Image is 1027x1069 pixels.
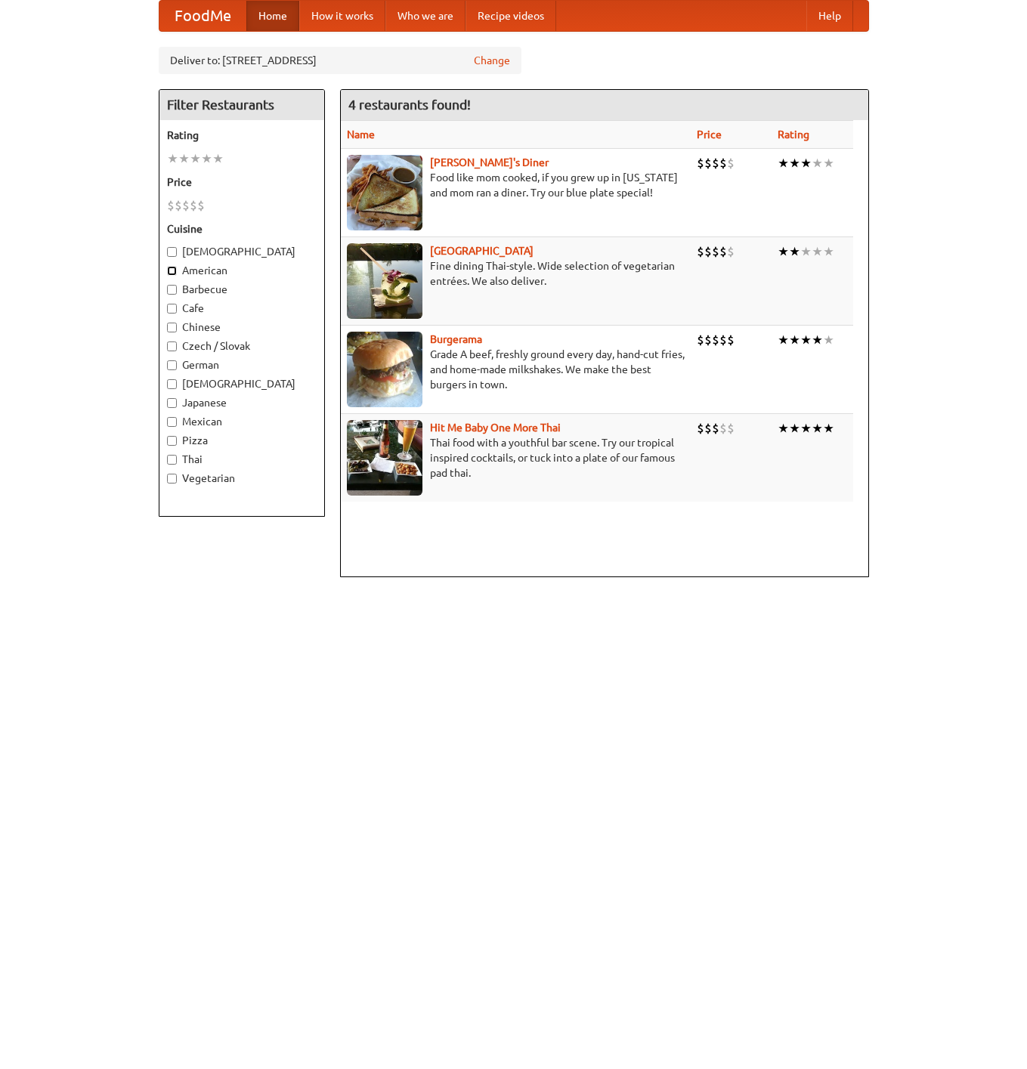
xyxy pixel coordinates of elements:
[167,379,177,389] input: [DEMOGRAPHIC_DATA]
[430,245,534,257] a: [GEOGRAPHIC_DATA]
[812,420,823,437] li: ★
[704,332,712,348] li: $
[789,332,800,348] li: ★
[430,156,549,168] a: [PERSON_NAME]'s Diner
[719,155,727,171] li: $
[712,420,719,437] li: $
[430,422,561,434] a: Hit Me Baby One More Thai
[727,332,735,348] li: $
[823,420,834,437] li: ★
[812,155,823,171] li: ★
[190,197,197,214] li: $
[167,417,177,427] input: Mexican
[778,332,789,348] li: ★
[347,347,685,392] p: Grade A beef, freshly ground every day, hand-cut fries, and home-made milkshakes. We make the bes...
[823,155,834,171] li: ★
[466,1,556,31] a: Recipe videos
[812,243,823,260] li: ★
[167,285,177,295] input: Barbecue
[167,452,317,467] label: Thai
[347,243,422,319] img: satay.jpg
[212,150,224,167] li: ★
[159,1,246,31] a: FoodMe
[719,332,727,348] li: $
[347,155,422,230] img: sallys.jpg
[167,433,317,448] label: Pizza
[789,155,800,171] li: ★
[246,1,299,31] a: Home
[712,332,719,348] li: $
[201,150,212,167] li: ★
[167,376,317,391] label: [DEMOGRAPHIC_DATA]
[167,455,177,465] input: Thai
[727,420,735,437] li: $
[778,155,789,171] li: ★
[159,90,324,120] h4: Filter Restaurants
[167,414,317,429] label: Mexican
[789,420,800,437] li: ★
[697,128,722,141] a: Price
[697,243,704,260] li: $
[704,155,712,171] li: $
[704,420,712,437] li: $
[167,474,177,484] input: Vegetarian
[347,170,685,200] p: Food like mom cooked, if you grew up in [US_STATE] and mom ran a diner. Try our blue plate special!
[167,398,177,408] input: Japanese
[347,258,685,289] p: Fine dining Thai-style. Wide selection of vegetarian entrées. We also deliver.
[800,155,812,171] li: ★
[167,471,317,486] label: Vegetarian
[167,338,317,354] label: Czech / Slovak
[697,155,704,171] li: $
[347,128,375,141] a: Name
[167,197,175,214] li: $
[823,243,834,260] li: ★
[812,332,823,348] li: ★
[175,197,182,214] li: $
[167,436,177,446] input: Pizza
[197,197,205,214] li: $
[727,155,735,171] li: $
[182,197,190,214] li: $
[800,332,812,348] li: ★
[167,320,317,335] label: Chinese
[347,332,422,407] img: burgerama.jpg
[347,420,422,496] img: babythai.jpg
[348,97,471,112] ng-pluralize: 4 restaurants found!
[167,360,177,370] input: German
[778,128,809,141] a: Rating
[719,420,727,437] li: $
[806,1,853,31] a: Help
[719,243,727,260] li: $
[712,155,719,171] li: $
[430,333,482,345] a: Burgerama
[789,243,800,260] li: ★
[167,266,177,276] input: American
[800,420,812,437] li: ★
[167,175,317,190] h5: Price
[167,323,177,332] input: Chinese
[167,150,178,167] li: ★
[347,435,685,480] p: Thai food with a youthful bar scene. Try our tropical inspired cocktails, or tuck into a plate of...
[800,243,812,260] li: ★
[167,128,317,143] h5: Rating
[299,1,385,31] a: How it works
[697,332,704,348] li: $
[190,150,201,167] li: ★
[178,150,190,167] li: ★
[167,395,317,410] label: Japanese
[167,244,317,259] label: [DEMOGRAPHIC_DATA]
[778,243,789,260] li: ★
[778,420,789,437] li: ★
[167,282,317,297] label: Barbecue
[385,1,466,31] a: Who we are
[697,420,704,437] li: $
[159,47,521,74] div: Deliver to: [STREET_ADDRESS]
[167,301,317,316] label: Cafe
[727,243,735,260] li: $
[474,53,510,68] a: Change
[167,341,177,351] input: Czech / Slovak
